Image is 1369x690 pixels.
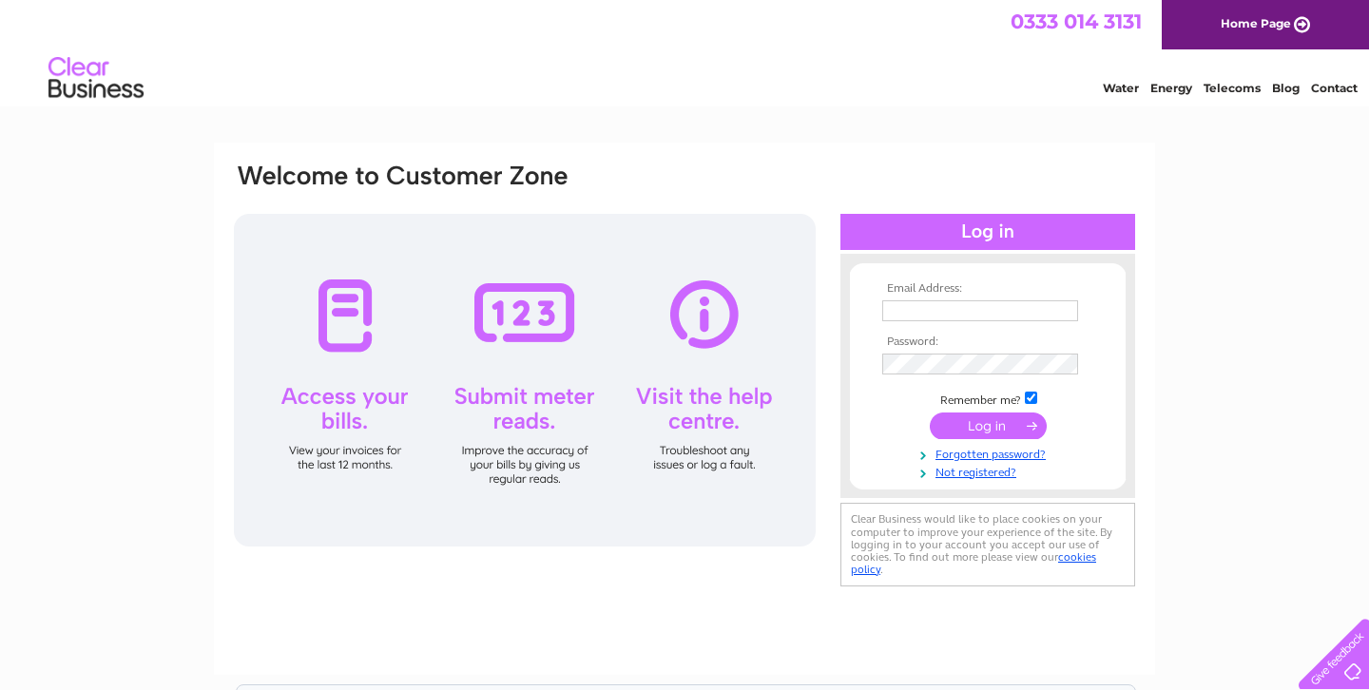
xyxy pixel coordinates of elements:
input: Submit [930,412,1047,439]
a: Contact [1311,81,1358,95]
a: Energy [1150,81,1192,95]
img: logo.png [48,49,145,107]
th: Password: [877,335,1098,349]
a: Not registered? [882,462,1098,480]
div: Clear Business is a trading name of Verastar Limited (registered in [GEOGRAPHIC_DATA] No. 3667643... [237,10,1135,92]
a: Forgotten password? [882,444,1098,462]
td: Remember me? [877,389,1098,408]
a: Telecoms [1204,81,1261,95]
a: Water [1103,81,1139,95]
a: Blog [1272,81,1300,95]
a: cookies policy [851,550,1096,576]
a: 0333 014 3131 [1011,10,1142,33]
th: Email Address: [877,282,1098,296]
div: Clear Business would like to place cookies on your computer to improve your experience of the sit... [840,503,1135,585]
